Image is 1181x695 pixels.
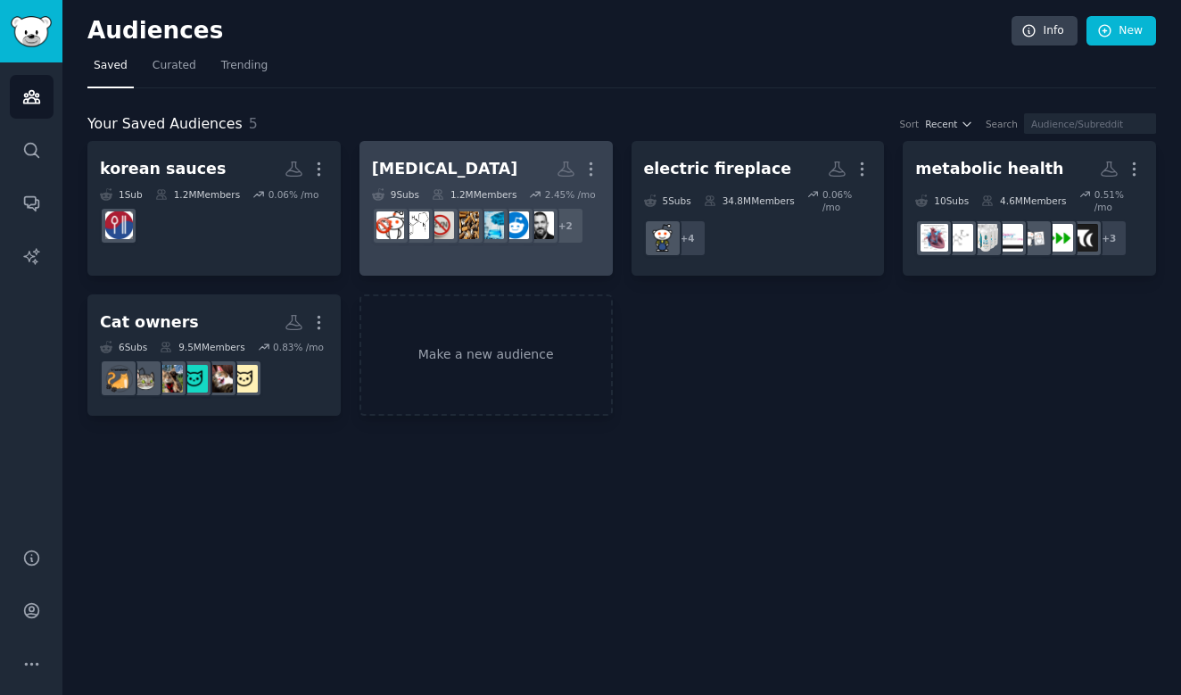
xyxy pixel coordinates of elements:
[87,113,243,136] span: Your Saved Audiences
[205,365,233,393] img: CATHELP
[87,17,1012,46] h2: Audiences
[359,141,613,276] a: [MEDICAL_DATA]9Subs1.2MMembers2.45% /mo+2HubermanLabQuittingJUULBiohackersquittingsmokingQuitting...
[100,341,147,353] div: 6 Sub s
[230,365,258,393] img: Catownerhacks
[547,207,584,244] div: + 2
[925,118,957,130] span: Recent
[822,188,871,213] div: 0.06 % /mo
[87,141,341,276] a: korean sauces1Sub1.2MMembers0.06% /moKoreanFood
[11,16,52,47] img: GummySearch logo
[1045,224,1073,252] img: Zepbound
[900,118,920,130] div: Sort
[526,211,554,239] img: HubermanLab
[359,294,613,417] a: Make a new audience
[155,188,240,201] div: 1.2M Members
[501,211,529,239] img: QuittingJUUL
[1090,219,1127,257] div: + 3
[426,211,454,239] img: QuittingZyn
[100,188,143,201] div: 1 Sub
[915,158,1063,180] div: metabolic health
[986,118,1018,130] div: Search
[100,311,199,334] div: Cat owners
[401,211,429,239] img: Nicotine
[995,224,1023,252] img: Semaglutide
[372,188,419,201] div: 9 Sub s
[153,58,196,74] span: Curated
[970,224,998,252] img: liverhealth1
[94,58,128,74] span: Saved
[146,52,202,88] a: Curated
[921,224,948,252] img: Cholesterol
[87,52,134,88] a: Saved
[130,365,158,393] img: cats
[545,188,596,201] div: 2.45 % /mo
[1086,16,1156,46] a: New
[87,294,341,417] a: Cat owners6Subs9.5MMembers0.83% /moCatownerhacksCATHELPNewCatOwnersCatTrainingcatsCatAdvice
[273,341,324,353] div: 0.83 % /mo
[644,188,691,213] div: 5 Sub s
[451,211,479,239] img: quittingsmoking
[221,58,268,74] span: Trending
[704,188,795,213] div: 34.8M Members
[648,224,676,252] img: DIY
[155,365,183,393] img: CatTraining
[268,188,319,201] div: 0.06 % /mo
[249,115,258,132] span: 5
[1070,224,1098,252] img: tirzepatidecompound
[105,365,133,393] img: CatAdvice
[105,211,133,239] img: KoreanFood
[981,188,1066,213] div: 4.6M Members
[1024,113,1156,134] input: Audience/Subreddit
[100,158,226,180] div: korean sauces
[1094,188,1144,213] div: 0.51 % /mo
[915,188,969,213] div: 10 Sub s
[476,211,504,239] img: Biohackers
[632,141,885,276] a: electric fireplace5Subs34.8MMembers0.06% /mo+4DIY
[215,52,274,88] a: Trending
[1012,16,1078,46] a: Info
[1020,224,1048,252] img: loseit
[372,158,518,180] div: [MEDICAL_DATA]
[160,341,244,353] div: 9.5M Members
[644,158,792,180] div: electric fireplace
[180,365,208,393] img: NewCatOwners
[432,188,516,201] div: 1.2M Members
[376,211,404,239] img: QuitVaping
[946,224,973,252] img: ScientificNutrition
[669,219,706,257] div: + 4
[925,118,973,130] button: Recent
[903,141,1156,276] a: metabolic health10Subs4.6MMembers0.51% /mo+3tirzepatidecompoundZepboundloseitSemaglutideliverheal...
